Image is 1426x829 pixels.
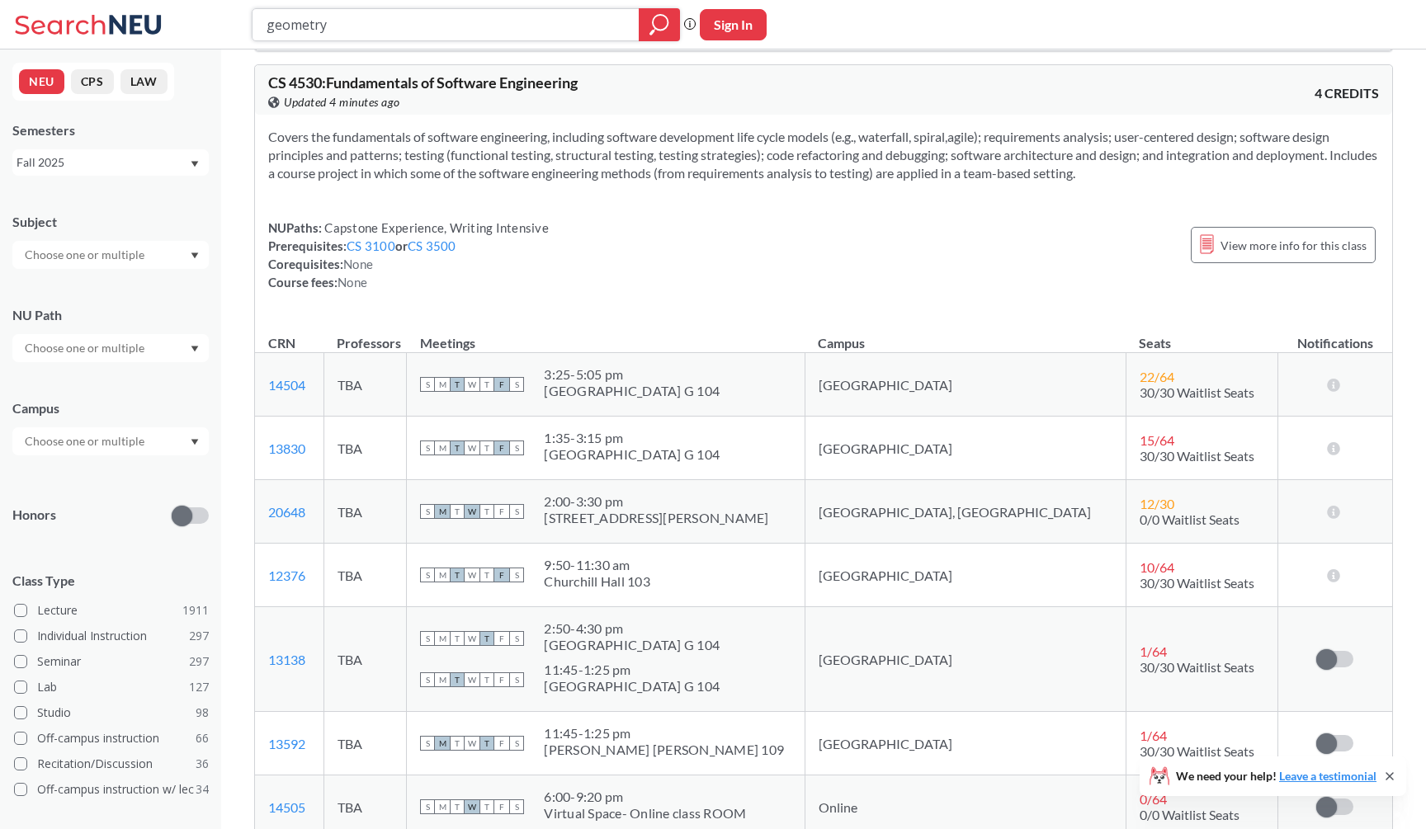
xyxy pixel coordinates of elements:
span: F [494,736,509,751]
span: T [450,568,465,582]
span: S [420,504,435,519]
span: M [435,736,450,751]
input: Choose one or multiple [17,338,155,358]
td: [GEOGRAPHIC_DATA], [GEOGRAPHIC_DATA] [805,480,1126,544]
div: Dropdown arrow [12,427,209,455]
span: S [420,672,435,687]
span: W [465,799,479,814]
div: 1:35 - 3:15 pm [544,430,720,446]
span: 0/0 Waitlist Seats [1140,511,1239,527]
div: CRN [268,334,295,352]
div: 11:45 - 1:25 pm [544,662,720,678]
label: Studio [14,702,209,723]
td: [GEOGRAPHIC_DATA] [805,712,1126,775]
span: S [420,440,435,455]
span: S [420,631,435,646]
button: NEU [19,69,64,94]
span: F [494,799,509,814]
span: S [509,377,524,392]
span: F [494,672,509,687]
button: CPS [71,69,114,94]
label: Off-campus instruction w/ lec [14,779,209,800]
span: 10 / 64 [1140,559,1174,575]
span: T [450,799,465,814]
span: Capstone Experience, Writing Intensive [322,220,549,235]
div: 3:25 - 5:05 pm [544,366,720,383]
td: TBA [323,353,407,417]
div: Dropdown arrow [12,241,209,269]
td: [GEOGRAPHIC_DATA] [805,607,1126,712]
span: T [450,377,465,392]
span: S [420,377,435,392]
input: Choose one or multiple [17,245,155,265]
span: T [450,631,465,646]
div: [GEOGRAPHIC_DATA] G 104 [544,678,720,695]
div: [GEOGRAPHIC_DATA] G 104 [544,383,720,399]
div: [PERSON_NAME] [PERSON_NAME] 109 [544,742,784,758]
div: Fall 2025 [17,153,189,172]
div: 11:45 - 1:25 pm [544,725,784,742]
div: Semesters [12,121,209,139]
span: F [494,440,509,455]
span: T [479,631,494,646]
span: Class Type [12,572,209,590]
a: 13592 [268,736,305,751]
span: S [420,736,435,751]
svg: magnifying glass [649,13,669,36]
span: 1911 [182,601,209,619]
span: T [479,568,494,582]
span: T [479,440,494,455]
th: Meetings [407,318,805,353]
span: W [465,377,479,392]
span: 1 / 64 [1140,728,1167,743]
td: TBA [323,544,407,607]
input: Choose one or multiple [17,431,155,451]
span: 297 [189,627,209,645]
span: T [479,504,494,519]
a: 12376 [268,568,305,583]
span: M [435,504,450,519]
td: [GEOGRAPHIC_DATA] [805,544,1126,607]
span: M [435,672,450,687]
span: F [494,568,509,582]
div: Campus [12,399,209,417]
div: 9:50 - 11:30 am [544,557,650,573]
label: Lab [14,676,209,698]
div: [GEOGRAPHIC_DATA] G 104 [544,637,720,653]
span: 4 CREDITS [1315,84,1379,102]
span: S [509,631,524,646]
span: M [435,568,450,582]
div: NUPaths: Prerequisites: or Corequisites: Course fees: [268,219,549,291]
span: W [465,672,479,687]
span: 127 [189,678,209,696]
span: S [509,736,524,751]
span: CS 4530 : Fundamentals of Software Engineering [268,73,578,92]
span: S [420,799,435,814]
span: 30/30 Waitlist Seats [1140,659,1254,675]
span: 30/30 Waitlist Seats [1140,575,1254,591]
span: T [479,377,494,392]
a: 13138 [268,652,305,667]
a: CS 3500 [408,238,456,253]
span: 0/0 Waitlist Seats [1140,807,1239,822]
div: Churchill Hall 103 [544,573,650,590]
span: 30/30 Waitlist Seats [1140,743,1254,759]
div: 2:50 - 4:30 pm [544,620,720,637]
div: Subject [12,213,209,231]
span: 1 / 64 [1140,643,1167,659]
a: 14504 [268,377,305,393]
td: TBA [323,607,407,712]
svg: Dropdown arrow [191,346,199,352]
td: TBA [323,480,407,544]
span: M [435,631,450,646]
th: Professors [323,318,407,353]
span: W [465,736,479,751]
a: Leave a testimonial [1279,769,1376,783]
span: T [479,736,494,751]
span: W [465,568,479,582]
div: [STREET_ADDRESS][PERSON_NAME] [544,510,768,526]
span: 30/30 Waitlist Seats [1140,384,1254,400]
button: Sign In [700,9,767,40]
td: TBA [323,712,407,775]
a: 14505 [268,799,305,815]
